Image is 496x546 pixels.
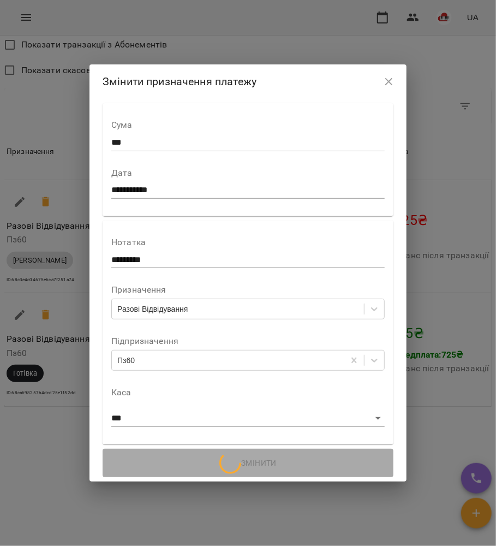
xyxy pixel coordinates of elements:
label: Сума [111,121,385,129]
div: Разові Відвідування [117,304,188,314]
h2: Змінити призначення платежу [103,73,393,90]
label: Дата [111,169,385,177]
label: Підпризначення [111,337,385,346]
label: Нотатка [111,238,385,247]
div: Пз60 [117,355,135,366]
label: Каса [111,388,385,397]
label: Призначення [111,286,385,294]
